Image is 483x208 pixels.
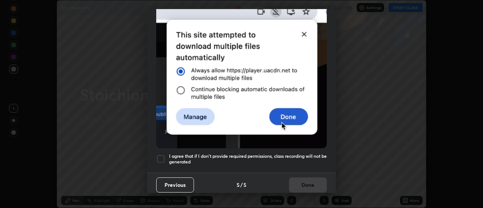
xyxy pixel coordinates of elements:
button: Previous [156,177,194,193]
h4: 5 [237,181,240,189]
h5: I agree that if I don't provide required permissions, class recording will not be generated [169,153,327,165]
h4: / [240,181,243,189]
h4: 5 [243,181,246,189]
